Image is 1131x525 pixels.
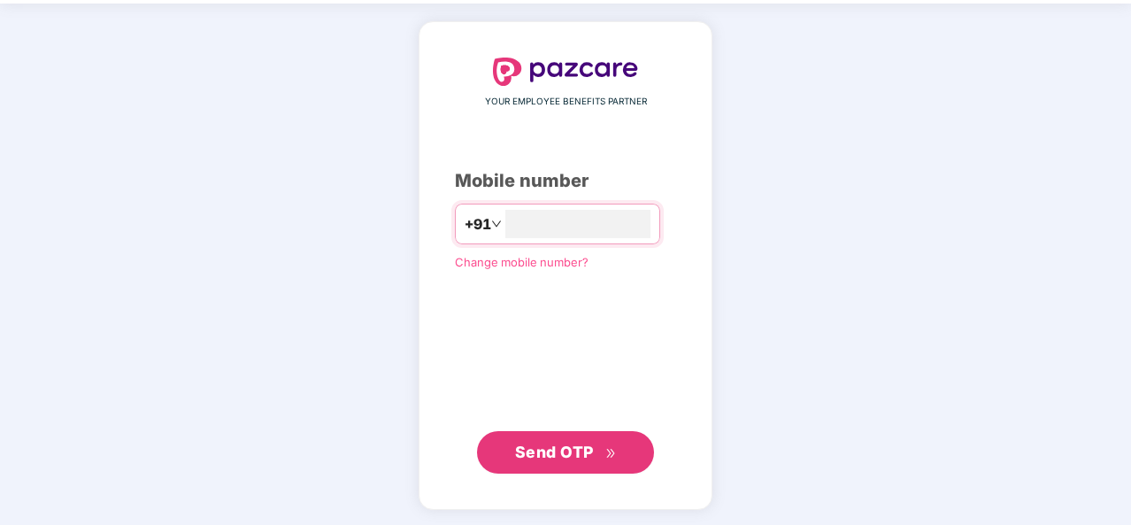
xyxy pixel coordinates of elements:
[493,58,638,86] img: logo
[491,219,502,229] span: down
[515,443,594,461] span: Send OTP
[465,213,491,235] span: +91
[485,95,647,109] span: YOUR EMPLOYEE BENEFITS PARTNER
[605,448,617,459] span: double-right
[455,167,676,195] div: Mobile number
[477,431,654,474] button: Send OTPdouble-right
[455,255,589,269] a: Change mobile number?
